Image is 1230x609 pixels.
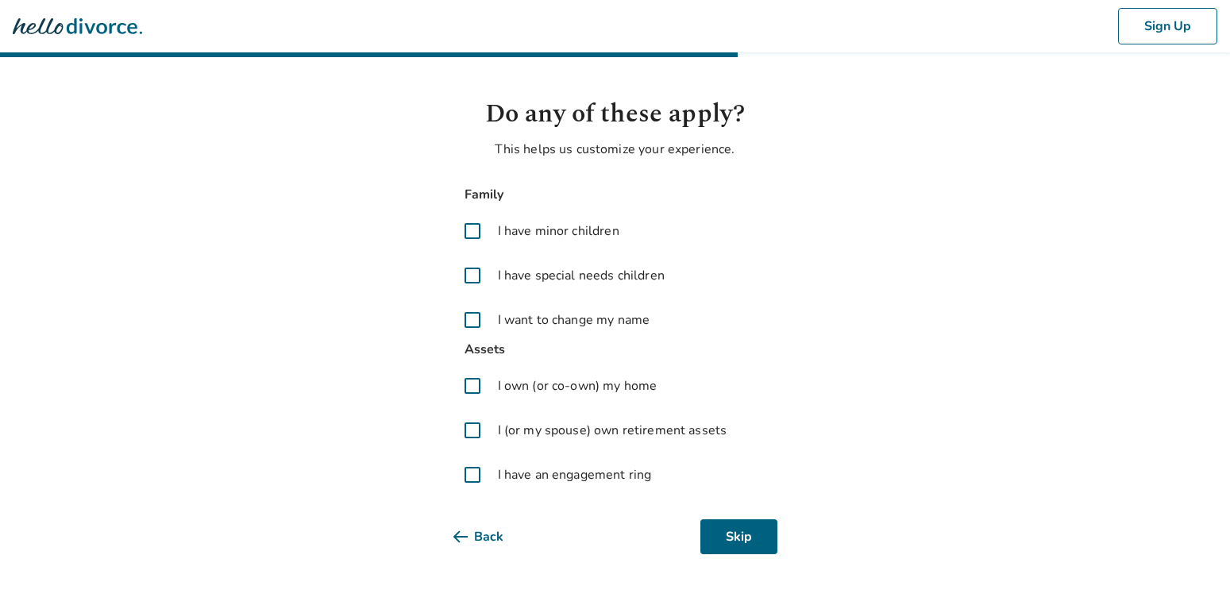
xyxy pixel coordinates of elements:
[453,95,777,133] h1: Do any of these apply?
[453,140,777,159] p: This helps us customize your experience.
[498,376,657,395] span: I own (or co-own) my home
[498,266,665,285] span: I have special needs children
[1118,8,1217,44] button: Sign Up
[1151,533,1230,609] iframe: Chat Widget
[498,421,727,440] span: I (or my spouse) own retirement assets
[453,339,777,360] span: Assets
[498,222,619,241] span: I have minor children
[700,519,777,554] button: Skip
[453,519,529,554] button: Back
[498,310,650,330] span: I want to change my name
[453,184,777,206] span: Family
[498,465,652,484] span: I have an engagement ring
